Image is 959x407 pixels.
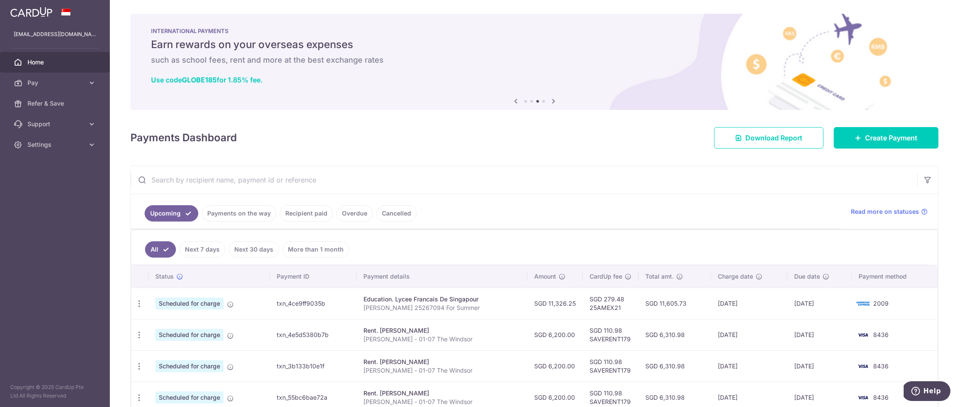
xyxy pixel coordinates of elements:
[155,298,224,310] span: Scheduled for charge
[270,288,357,319] td: txn_4ce9ff9035b
[854,392,871,403] img: Bank Card
[834,127,938,149] a: Create Payment
[527,319,583,350] td: SGD 6,200.00
[270,265,357,288] th: Payment ID
[583,319,638,350] td: SGD 110.98 SAVERENT179
[873,362,889,370] span: 8436
[155,329,224,341] span: Scheduled for charge
[854,298,871,309] img: Bank Card
[583,350,638,382] td: SGD 110.98 SAVERENT179
[182,76,217,84] b: GLOBE185
[852,265,938,288] th: Payment method
[155,272,174,281] span: Status
[711,350,788,382] td: [DATE]
[145,205,198,222] a: Upcoming
[904,381,950,403] iframe: Opens a widget where you can find more information
[794,272,820,281] span: Due date
[787,319,852,350] td: [DATE]
[130,14,938,110] img: International Payment Banner
[27,58,84,67] span: Home
[130,130,237,146] h4: Payments Dashboard
[711,288,788,319] td: [DATE]
[363,304,520,312] p: [PERSON_NAME] 25267094 For Summer
[151,55,918,65] h6: such as school fees, rent and more at the best exchange rates
[14,30,96,39] p: [EMAIL_ADDRESS][DOMAIN_NAME]
[151,27,918,34] p: INTERNATIONAL PAYMENTS
[202,205,276,222] a: Payments on the way
[854,330,871,340] img: Bank Card
[527,350,583,382] td: SGD 6,200.00
[280,205,333,222] a: Recipient paid
[851,207,919,216] span: Read more on statuses
[270,350,357,382] td: txn_3b133b10e1f
[179,241,225,258] a: Next 7 days
[336,205,373,222] a: Overdue
[363,326,520,335] div: Rent. [PERSON_NAME]
[376,205,417,222] a: Cancelled
[27,99,84,108] span: Refer & Save
[638,350,711,382] td: SGD 6,310.98
[363,389,520,398] div: Rent. [PERSON_NAME]
[363,295,520,304] div: Education. Lycee Francais De Singapour
[873,394,889,401] span: 8436
[787,350,852,382] td: [DATE]
[851,207,928,216] a: Read more on statuses
[714,127,823,149] a: Download Report
[718,272,753,281] span: Charge date
[282,241,349,258] a: More than 1 month
[27,140,84,149] span: Settings
[873,331,889,338] span: 8436
[638,319,711,350] td: SGD 6,310.98
[787,288,852,319] td: [DATE]
[27,120,84,128] span: Support
[155,360,224,372] span: Scheduled for charge
[583,288,638,319] td: SGD 279.48 25AMEX21
[711,319,788,350] td: [DATE]
[534,272,556,281] span: Amount
[854,361,871,371] img: Bank Card
[363,358,520,366] div: Rent. [PERSON_NAME]
[645,272,674,281] span: Total amt.
[151,38,918,52] h5: Earn rewards on your overseas expenses
[590,272,622,281] span: CardUp fee
[745,133,802,143] span: Download Report
[363,366,520,375] p: [PERSON_NAME] - 01-07 The Windsor
[363,335,520,343] p: [PERSON_NAME] - 01-07 The Windsor
[229,241,279,258] a: Next 30 days
[873,300,889,307] span: 2009
[357,265,527,288] th: Payment details
[638,288,711,319] td: SGD 11,605.73
[151,76,263,84] a: Use codeGLOBE185for 1.85% fee.
[155,392,224,404] span: Scheduled for charge
[10,7,52,17] img: CardUp
[145,241,176,258] a: All
[865,133,917,143] span: Create Payment
[270,319,357,350] td: txn_4e5d5380b7b
[527,288,583,319] td: SGD 11,326.25
[131,166,917,194] input: Search by recipient name, payment id or reference
[27,79,84,87] span: Pay
[363,398,520,406] p: [PERSON_NAME] - 01-07 The Windsor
